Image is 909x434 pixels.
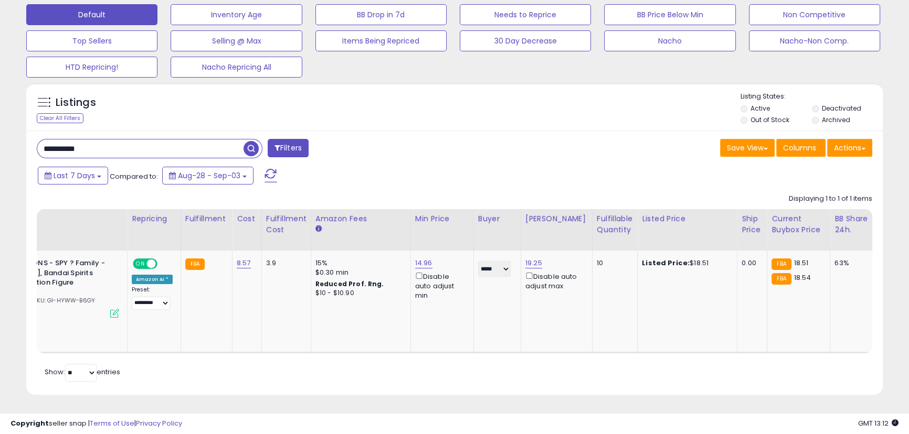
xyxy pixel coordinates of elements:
div: Amazon AI * [132,275,173,284]
div: $10 - $10.90 [315,289,403,298]
small: FBA [771,273,791,285]
button: Default [26,4,157,25]
button: Filters [268,139,309,157]
button: Needs to Reprice [460,4,591,25]
span: OFF [156,259,173,268]
span: Columns [783,143,816,153]
b: Reduced Prof. Rng. [315,279,384,288]
button: Top Sellers [26,30,157,51]
div: Disable auto adjust max [525,270,584,291]
div: Amazon Fees [315,213,406,224]
b: Listed Price: [642,258,690,268]
div: Fulfillment [185,213,228,224]
button: BB Drop in 7d [315,4,447,25]
strong: Copyright [10,418,49,428]
small: FBA [771,258,791,270]
span: | SKU: GI-HYWW-B6GY [25,296,95,305]
div: Preset: [132,286,173,310]
a: 14.96 [415,258,432,268]
span: 18.51 [794,258,809,268]
span: ON [134,259,147,268]
button: Non Competitive [749,4,880,25]
button: Last 7 Days [38,167,108,185]
div: Listed Price [642,213,733,224]
div: Current Buybox Price [771,213,826,235]
button: Actions [827,139,872,157]
p: Listing States: [741,92,883,102]
h5: Listings [56,95,96,110]
div: Disable auto adjust min [415,270,466,300]
button: Columns [776,139,826,157]
div: 3.9 [266,258,303,268]
div: Buyer [478,213,516,224]
button: Nacho-Non Comp. [749,30,880,51]
th: CSV column name: cust_attr_1_Buyer [473,209,521,251]
div: 63% [834,258,869,268]
button: Selling @ Max [171,30,302,51]
button: Inventory Age [171,4,302,25]
div: Fulfillable Quantity [597,213,633,235]
a: 8.57 [237,258,251,268]
label: Deactivated [822,104,861,113]
div: Displaying 1 to 1 of 1 items [789,194,872,204]
span: Last 7 Days [54,170,95,181]
span: Show: entries [45,367,120,377]
label: Out of Stock [751,115,789,124]
button: Nacho Repricing All [171,57,302,78]
div: $0.30 min [315,268,403,277]
div: Min Price [415,213,469,224]
div: seller snap | | [10,419,182,429]
button: BB Price Below Min [604,4,735,25]
div: 10 [597,258,629,268]
div: BB Share 24h. [834,213,873,235]
div: $18.51 [642,258,729,268]
button: Save View [720,139,775,157]
button: Aug-28 - Sep-03 [162,167,253,185]
span: 18.54 [794,273,811,283]
small: Amazon Fees. [315,224,322,234]
label: Archived [822,115,850,124]
button: 30 Day Decrease [460,30,591,51]
button: Nacho [604,30,735,51]
div: [PERSON_NAME] [525,213,588,224]
a: 19.25 [525,258,542,268]
span: Aug-28 - Sep-03 [178,170,240,181]
div: Clear All Filters [37,113,83,123]
button: Items Being Repriced [315,30,447,51]
a: Privacy Policy [136,418,182,428]
div: Cost [237,213,257,224]
div: Ship Price [742,213,763,235]
div: 15% [315,258,403,268]
div: 0.00 [742,258,759,268]
span: Compared to: [110,171,158,181]
div: Fulfillment Cost [266,213,306,235]
a: Terms of Use [90,418,134,428]
button: HTD Repricing! [26,57,157,78]
div: Repricing [132,213,176,224]
small: FBA [185,258,205,270]
span: 2025-09-11 13:12 GMT [858,418,899,428]
label: Active [751,104,770,113]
